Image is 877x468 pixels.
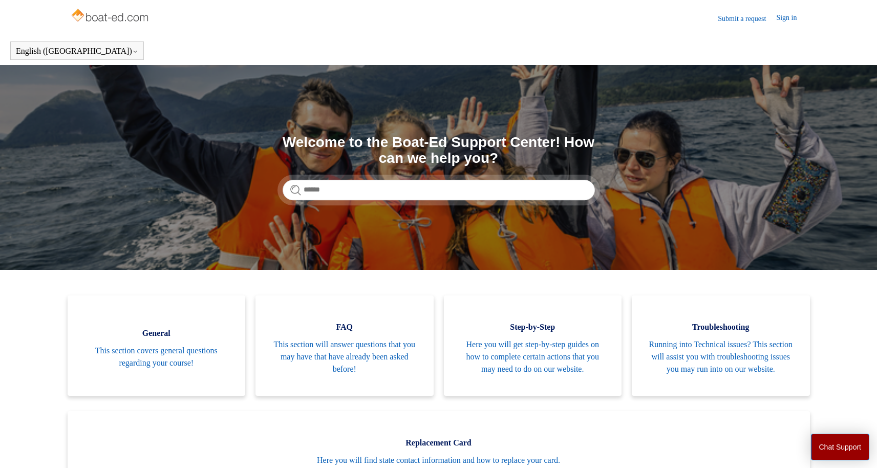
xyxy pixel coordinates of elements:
span: FAQ [271,321,418,333]
a: Troubleshooting Running into Technical issues? This section will assist you with troubleshooting ... [632,295,810,396]
input: Search [283,180,595,200]
span: Here you will get step-by-step guides on how to complete certain actions that you may need to do ... [459,338,607,375]
a: Sign in [776,12,807,25]
span: Running into Technical issues? This section will assist you with troubleshooting issues you may r... [647,338,795,375]
a: FAQ This section will answer questions that you may have that have already been asked before! [255,295,434,396]
span: Replacement Card [83,437,795,449]
img: Boat-Ed Help Center home page [70,6,152,27]
span: This section covers general questions regarding your course! [83,345,230,369]
span: General [83,327,230,339]
a: General This section covers general questions regarding your course! [68,295,246,396]
button: Chat Support [811,434,870,460]
button: English ([GEOGRAPHIC_DATA]) [16,47,138,56]
span: Here you will find state contact information and how to replace your card. [83,454,795,466]
a: Submit a request [718,13,776,24]
span: This section will answer questions that you may have that have already been asked before! [271,338,418,375]
span: Step-by-Step [459,321,607,333]
h1: Welcome to the Boat-Ed Support Center! How can we help you? [283,135,595,166]
span: Troubleshooting [647,321,795,333]
a: Step-by-Step Here you will get step-by-step guides on how to complete certain actions that you ma... [444,295,622,396]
